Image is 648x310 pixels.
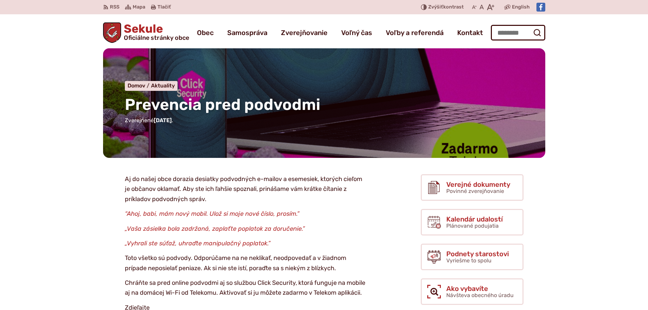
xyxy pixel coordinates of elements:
span: Tlačiť [157,4,171,10]
a: English [511,3,531,11]
span: English [512,3,530,11]
span: RSS [110,3,119,11]
span: Mapa [133,3,145,11]
a: Podnety starostovi Vyriešme to spolu [421,244,524,270]
span: kontrast [428,4,464,10]
p: Toto všetko sú podvody. Odporúčame na ne neklikať, neodpovedať a v žiadnom prípade neposielať pen... [125,253,366,273]
a: Ako vybavíte Návšteva obecného úradu [421,278,524,305]
span: Kalendár udalostí [446,215,503,223]
span: Ako vybavíte [446,285,514,292]
a: Voľby a referendá [386,23,444,42]
span: Verejné dokumenty [446,181,510,188]
a: Logo Sekule, prejsť na domovskú stránku. [103,22,189,43]
a: Aktuality [151,82,175,89]
span: Sekule [121,23,189,41]
span: [DATE] [154,117,172,124]
span: Prevencia pred podvodmi [125,95,320,114]
a: Obec [197,23,214,42]
a: Voľný čas [341,23,372,42]
a: Verejné dokumenty Povinné zverejňovanie [421,174,524,201]
p: Chráňte sa pred online podvodmi aj so službou Click Security, ktorá funguje na mobile aj na domác... [125,278,366,298]
span: Podnety starostovi [446,250,509,258]
a: Kalendár udalostí Plánované podujatia [421,209,524,235]
span: Domov [128,82,145,89]
a: Zverejňovanie [281,23,328,42]
span: Oficiálne stránky obce [124,35,189,41]
p: Zverejnené . [125,116,524,125]
span: Vyriešme to spolu [446,257,492,264]
span: Zvýšiť [428,4,443,10]
p: Aj do našej obce dorazia desiatky podvodných e-mailov a esemesiek, ktorých cieľom je občanov okla... [125,174,366,205]
span: Plánované podujatia [446,223,499,229]
span: Povinné zverejňovanie [446,188,504,194]
a: Domov [128,82,151,89]
a: Kontakt [457,23,483,42]
img: Prejsť na Facebook stránku [536,3,545,12]
em: „Vyhrali ste súťaž, uhraďte manipulačný poplatok.” [125,240,270,247]
em: “Ahoj, babi, mám nový mobil. Ulož si moje nové číslo, prosím.” [125,210,299,217]
a: Samospráva [227,23,267,42]
span: Návšteva obecného úradu [446,292,514,298]
em: „Vaša zásielka bola zadržaná, zaplaťte poplatok za doručenie.” [125,225,305,232]
img: Prejsť na domovskú stránku [103,22,121,43]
